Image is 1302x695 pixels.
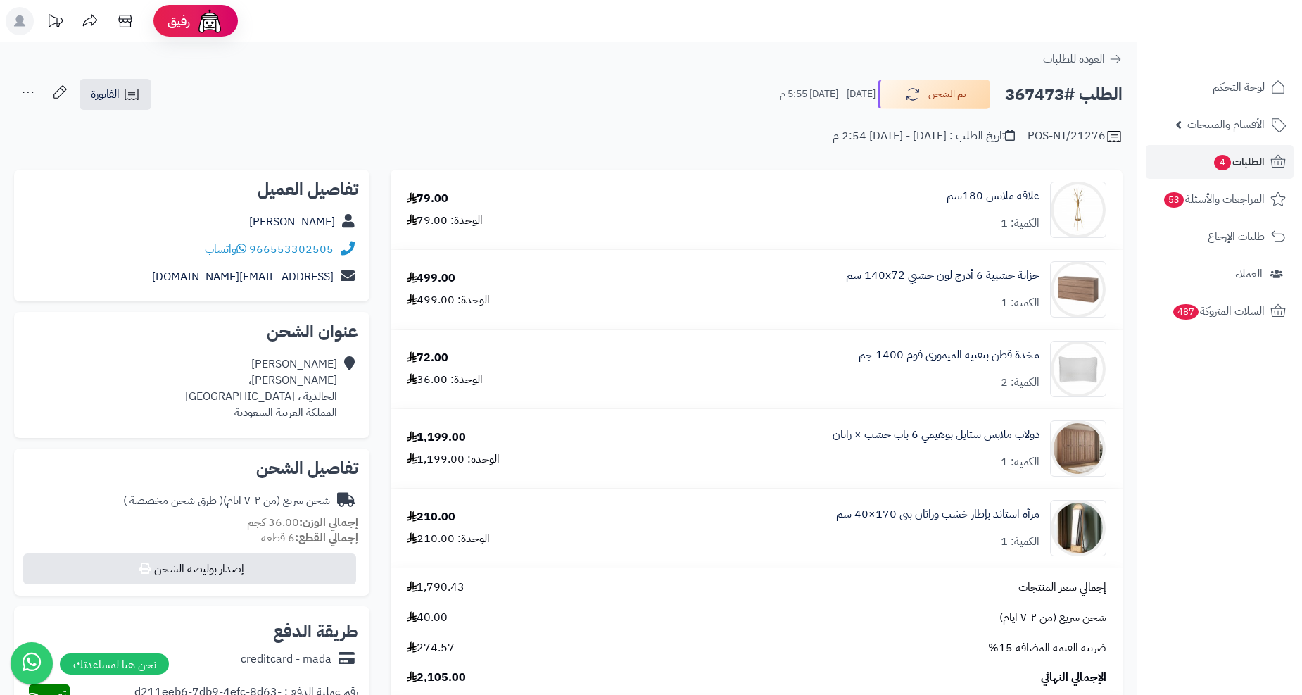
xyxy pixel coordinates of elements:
a: [PERSON_NAME] [249,213,335,230]
button: إصدار بوليصة الشحن [23,553,356,584]
a: علاقة ملابس 180سم [947,188,1039,204]
span: إجمالي سعر المنتجات [1018,580,1106,596]
span: 53 [1164,192,1184,208]
span: 274.57 [407,640,455,656]
a: 966553302505 [249,241,334,258]
div: الكمية: 1 [1001,534,1039,550]
div: 1,199.00 [407,430,466,446]
span: الأقسام والمنتجات [1187,115,1265,134]
img: ai-face.png [196,7,224,35]
a: تحديثات المنصة [37,7,72,39]
div: شحن سريع (من ٢-٧ ايام) [123,493,330,509]
button: تم الشحن [878,80,990,109]
div: الوحدة: 79.00 [407,213,483,229]
a: لوحة التحكم [1146,70,1294,104]
h2: طريقة الدفع [273,623,358,640]
img: logo-2.png [1206,31,1289,61]
small: 36.00 كجم [247,514,358,531]
small: 6 قطعة [261,530,358,546]
span: السلات المتروكة [1172,301,1265,321]
a: الفاتورة [80,79,151,110]
img: 1753171485-1-90x90.jpg [1051,500,1106,556]
span: 1,790.43 [407,580,464,596]
div: 72.00 [407,350,448,366]
h2: عنوان الشحن [25,323,358,340]
strong: إجمالي الوزن: [299,514,358,531]
div: الكمية: 1 [1001,215,1039,232]
span: الفاتورة [91,86,120,103]
h2: تفاصيل الشحن [25,460,358,477]
img: 1749982072-1-90x90.jpg [1051,420,1106,477]
div: الوحدة: 210.00 [407,531,490,547]
span: طلبات الإرجاع [1208,227,1265,246]
div: الكمية: 1 [1001,295,1039,311]
a: المراجعات والأسئلة53 [1146,182,1294,216]
div: تاريخ الطلب : [DATE] - [DATE] 2:54 م [833,128,1015,144]
a: طلبات الإرجاع [1146,220,1294,253]
a: الطلبات4 [1146,145,1294,179]
a: خزانة خشبية 6 أدرج لون خشبي 140x72 سم [846,268,1039,284]
span: ضريبة القيمة المضافة 15% [988,640,1106,656]
a: مرآة استاند بإطار خشب وراتان بني 170×40 سم [836,506,1039,522]
div: الوحدة: 36.00 [407,372,483,388]
span: لوحة التحكم [1213,77,1265,97]
a: السلات المتروكة487 [1146,294,1294,328]
span: العملاء [1235,264,1263,284]
h2: تفاصيل العميل [25,181,358,198]
img: 1752058398-1(9)-90x90.jpg [1051,261,1106,318]
span: ( طرق شحن مخصصة ) [123,492,223,509]
img: 1748940505-1-90x90.jpg [1051,341,1106,397]
a: دولاب ملابس ستايل بوهيمي 6 باب خشب × راتان [833,427,1039,443]
span: رفيق [168,13,190,30]
a: [EMAIL_ADDRESS][DOMAIN_NAME] [152,268,334,285]
div: 499.00 [407,270,455,287]
div: الكمية: 1 [1001,454,1039,470]
a: مخدة قطن بتقنية الميموري فوم 1400 جم [859,347,1039,363]
a: العودة للطلبات [1043,51,1123,68]
strong: إجمالي القطع: [295,530,358,546]
div: 210.00 [407,509,455,525]
span: شحن سريع (من ٢-٧ ايام) [999,610,1106,626]
span: 40.00 [407,610,448,626]
div: 79.00 [407,191,448,207]
span: الطلبات [1213,152,1265,172]
span: العودة للطلبات [1043,51,1105,68]
img: 1716984004-220607010334-90x90.jpg [1051,182,1106,238]
div: الوحدة: 1,199.00 [407,451,500,468]
div: [PERSON_NAME] [PERSON_NAME]، الخالدية ، [GEOGRAPHIC_DATA] المملكة العربية السعودية [185,356,337,420]
a: واتساب [205,241,246,258]
span: 2,105.00 [407,670,466,686]
div: POS-NT/21276 [1028,128,1123,145]
span: 487 [1173,304,1199,320]
h2: الطلب #367473 [1005,80,1123,109]
div: creditcard - mada [241,651,331,668]
div: الكمية: 2 [1001,375,1039,391]
span: الإجمالي النهائي [1041,670,1106,686]
span: 4 [1214,155,1232,171]
div: الوحدة: 499.00 [407,292,490,308]
small: [DATE] - [DATE] 5:55 م [780,87,876,101]
a: العملاء [1146,257,1294,291]
span: المراجعات والأسئلة [1163,189,1265,209]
